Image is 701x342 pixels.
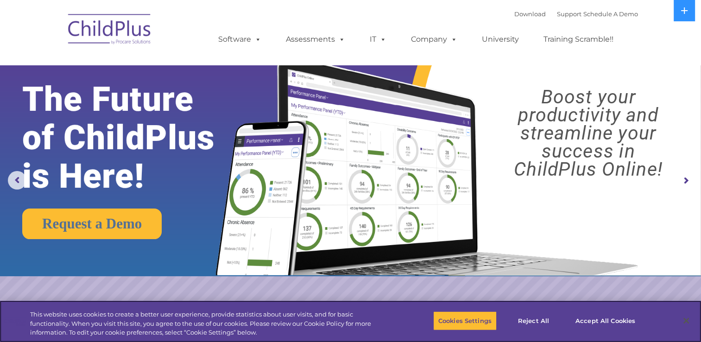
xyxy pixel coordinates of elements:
[514,10,638,18] font: |
[570,311,640,330] button: Accept All Cookies
[209,30,271,49] a: Software
[30,310,385,337] div: This website uses cookies to create a better user experience, provide statistics about user visit...
[484,88,692,178] rs-layer: Boost your productivity and streamline your success in ChildPlus Online!
[583,10,638,18] a: Schedule A Demo
[22,209,162,239] a: Request a Demo
[129,99,168,106] span: Phone number
[557,10,581,18] a: Support
[433,311,497,330] button: Cookies Settings
[402,30,467,49] a: Company
[360,30,396,49] a: IT
[676,310,696,331] button: Close
[63,7,156,54] img: ChildPlus by Procare Solutions
[505,311,562,330] button: Reject All
[514,10,546,18] a: Download
[129,61,157,68] span: Last name
[473,30,528,49] a: University
[534,30,623,49] a: Training Scramble!!
[277,30,354,49] a: Assessments
[22,80,246,196] rs-layer: The Future of ChildPlus is Here!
